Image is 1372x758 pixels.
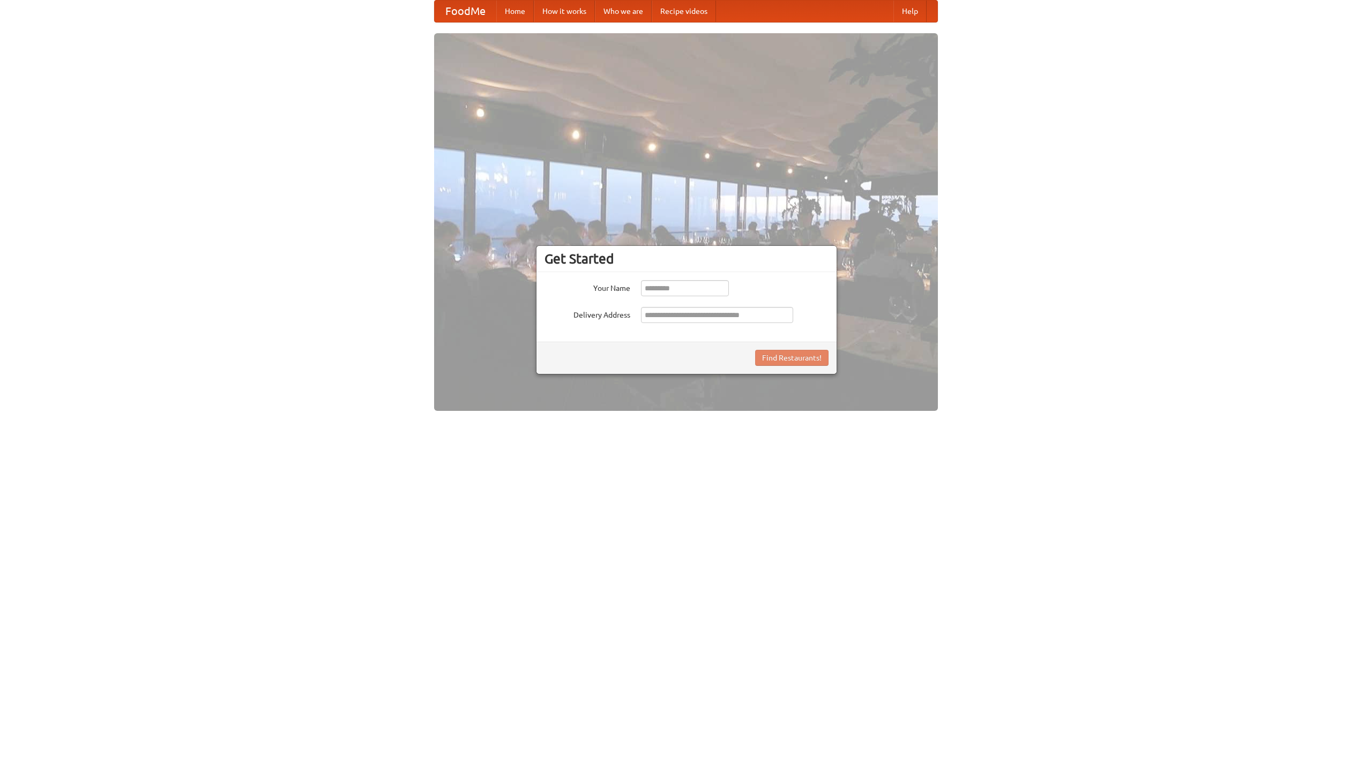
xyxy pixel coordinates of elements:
a: FoodMe [435,1,496,22]
h3: Get Started [545,251,829,267]
a: Who we are [595,1,652,22]
label: Your Name [545,280,630,294]
a: Help [893,1,927,22]
button: Find Restaurants! [755,350,829,366]
a: Recipe videos [652,1,716,22]
a: How it works [534,1,595,22]
a: Home [496,1,534,22]
label: Delivery Address [545,307,630,320]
